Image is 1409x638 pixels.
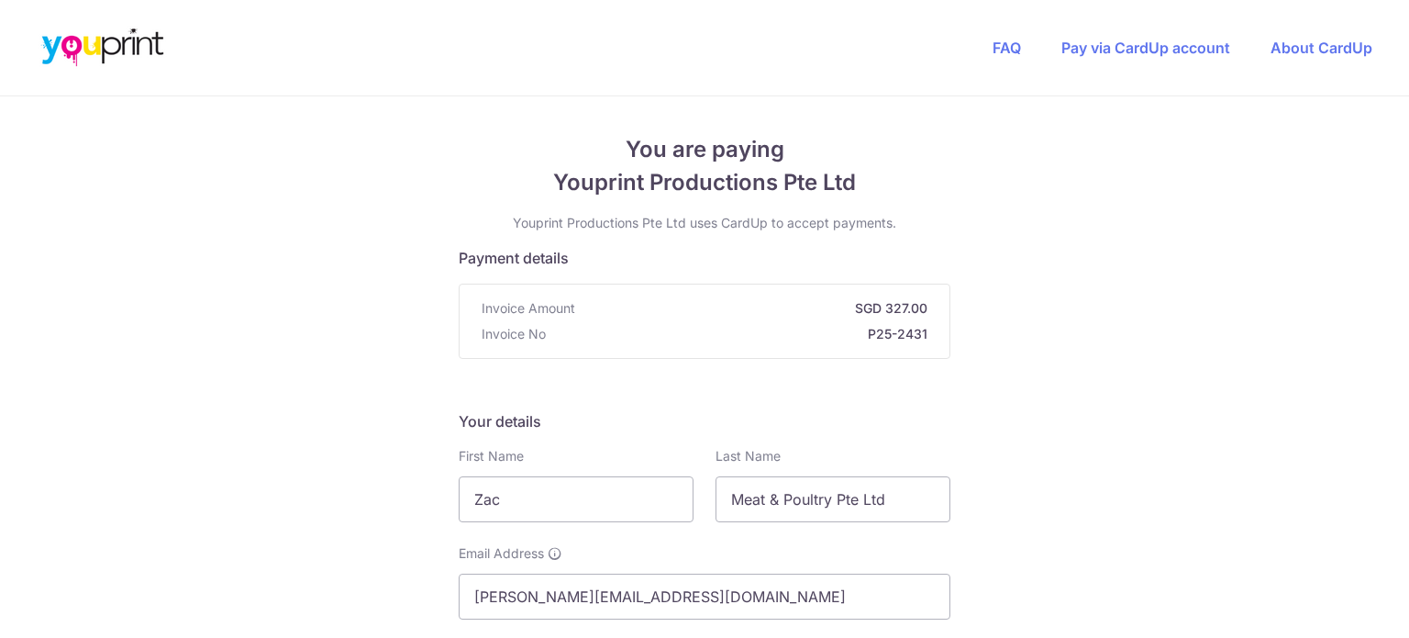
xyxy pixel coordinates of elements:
[459,574,950,620] input: Email address
[459,447,524,465] label: First Name
[1061,39,1230,57] a: Pay via CardUp account
[459,166,950,199] span: Youprint Productions Pte Ltd
[459,410,950,432] h5: Your details
[482,299,575,318] span: Invoice Amount
[459,544,544,563] span: Email Address
[482,325,546,343] span: Invoice No
[716,476,950,522] input: Last name
[553,325,927,343] strong: P25-2431
[459,476,693,522] input: First name
[993,39,1021,57] a: FAQ
[1270,39,1372,57] a: About CardUp
[459,214,950,232] p: Youprint Productions Pte Ltd uses CardUp to accept payments.
[582,299,927,318] strong: SGD 327.00
[459,247,950,269] h5: Payment details
[716,447,781,465] label: Last Name
[459,133,950,166] span: You are paying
